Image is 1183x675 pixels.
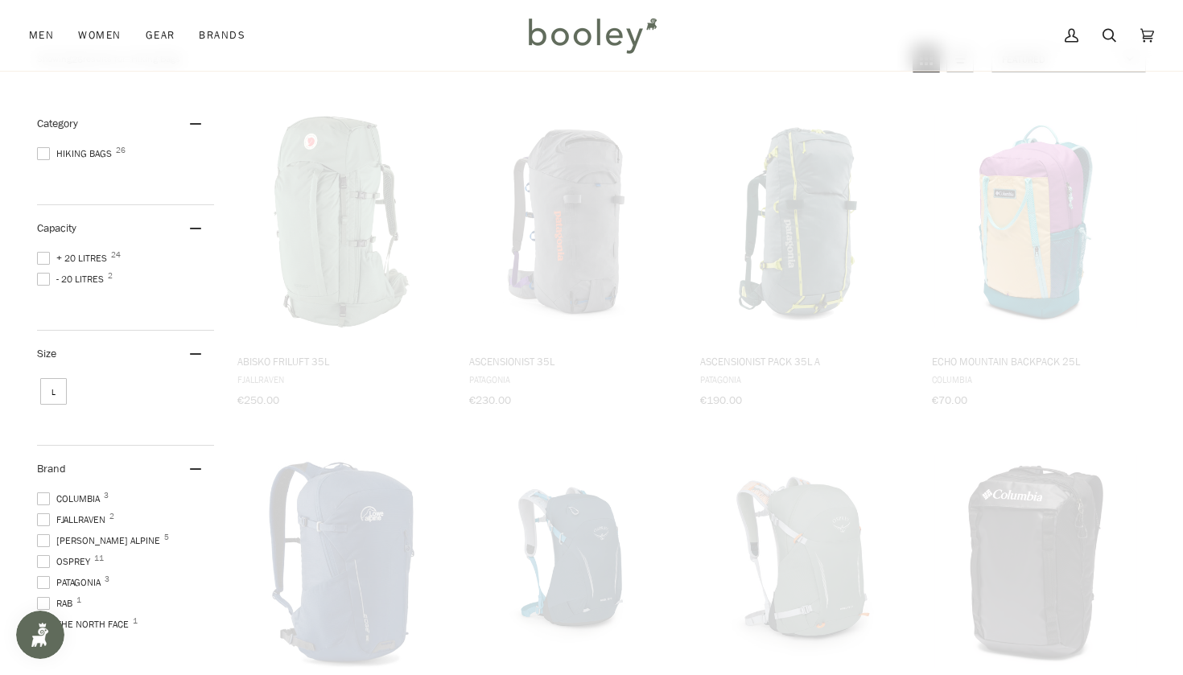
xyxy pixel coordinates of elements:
[29,27,54,43] span: Men
[37,251,112,265] span: + 20 Litres
[37,346,56,361] span: Size
[37,492,105,506] span: Columbia
[108,272,113,280] span: 2
[199,27,245,43] span: Brands
[164,533,169,541] span: 5
[37,554,95,569] span: Osprey
[37,575,105,590] span: Patagonia
[521,12,662,59] img: Booley
[16,611,64,659] iframe: Button to open loyalty program pop-up
[109,512,114,521] span: 2
[37,146,117,161] span: Hiking Bags
[104,492,109,500] span: 3
[133,617,138,625] span: 1
[37,116,78,131] span: Category
[37,461,66,476] span: Brand
[76,596,81,604] span: 1
[40,378,67,405] span: Size: L
[116,146,126,154] span: 26
[94,554,104,562] span: 11
[37,596,77,611] span: Rab
[37,533,165,548] span: [PERSON_NAME] Alpine
[37,512,110,527] span: Fjallraven
[37,272,109,286] span: - 20 Litres
[37,220,76,236] span: Capacity
[105,575,109,583] span: 3
[37,617,134,632] span: The North Face
[78,27,121,43] span: Women
[146,27,175,43] span: Gear
[111,251,121,259] span: 24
